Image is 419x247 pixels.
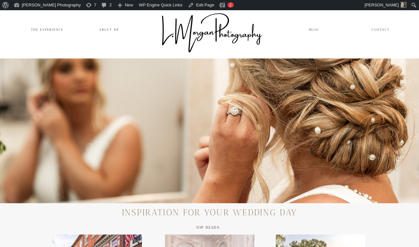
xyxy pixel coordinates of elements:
h2: inspiration for your wedding day [113,208,306,219]
h2: TOP READS: [173,226,243,232]
span: 2 [229,3,232,7]
a: The Experience [31,27,65,33]
a: Contact [369,27,390,33]
span: [PERSON_NAME] [365,3,399,7]
a: ABOUT me [99,27,122,33]
a: Blog [302,27,326,33]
